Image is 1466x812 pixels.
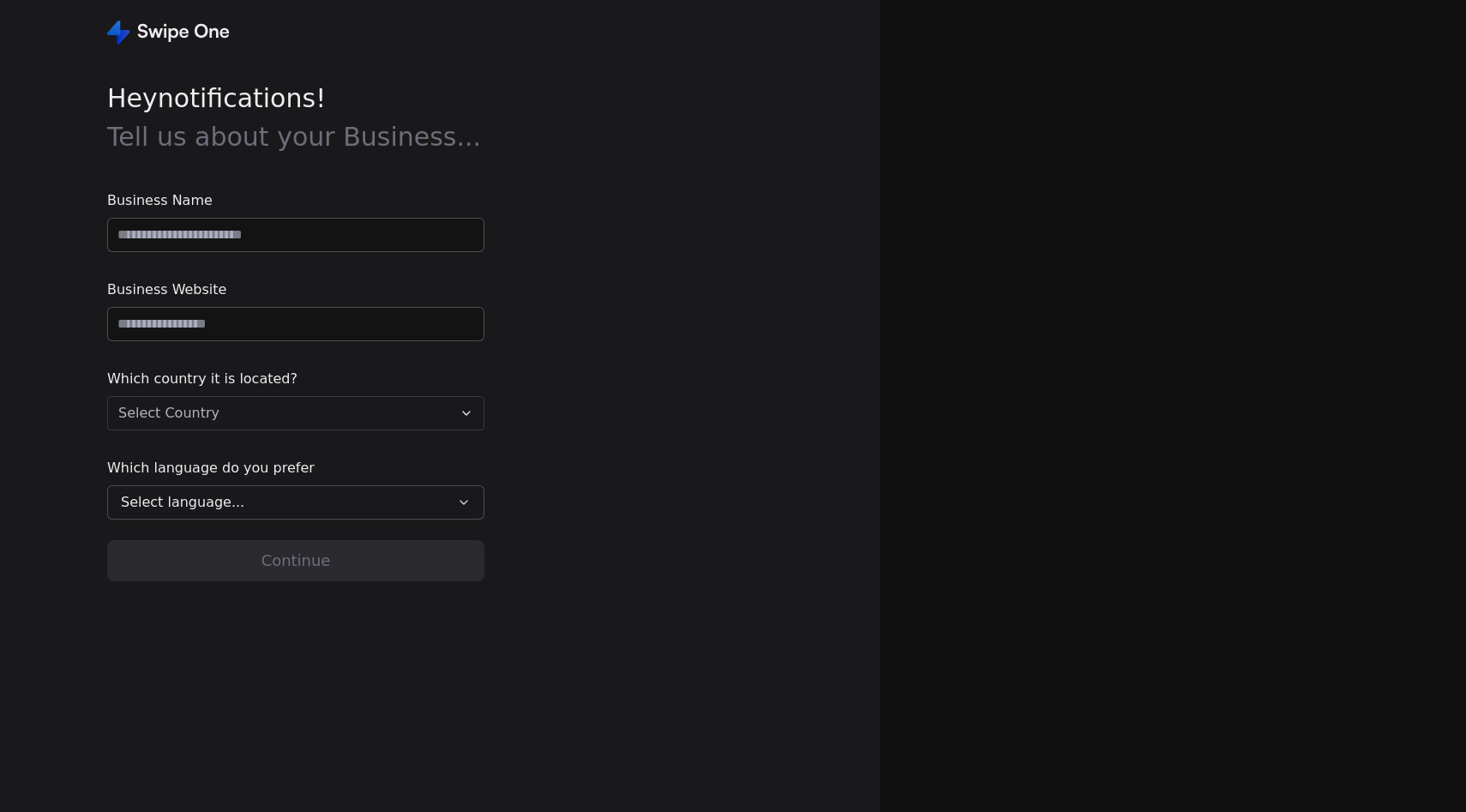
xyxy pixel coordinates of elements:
[107,122,481,152] span: Tell us about your Business...
[107,79,484,156] span: Hey notifications !
[107,190,484,211] span: Business Name
[118,403,219,424] span: Select Country
[107,458,484,478] span: Which language do you prefer
[107,280,484,300] span: Business Website
[107,540,484,581] button: Continue
[121,492,244,513] span: Select language...
[107,369,484,389] span: Which country it is located?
